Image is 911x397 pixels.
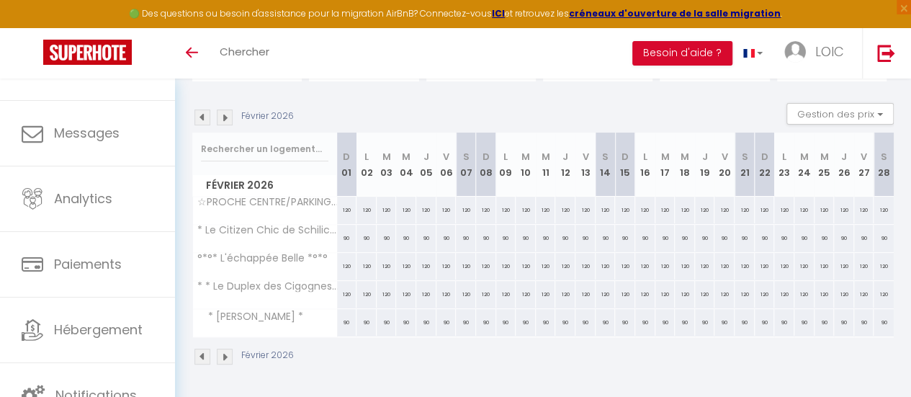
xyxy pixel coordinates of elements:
abbr: M [681,150,689,164]
th: 28 [874,133,894,197]
div: 90 [655,225,676,251]
th: 06 [436,133,457,197]
button: Besoin d'aide ? [632,41,732,66]
span: Messages [54,124,120,142]
div: 120 [377,281,397,308]
th: 15 [615,133,635,197]
div: 120 [774,197,794,223]
div: 120 [555,253,575,280]
p: Février 2026 [241,110,294,123]
th: 16 [635,133,655,197]
div: 90 [714,309,735,336]
div: 90 [834,309,854,336]
div: 120 [695,197,715,223]
th: 03 [377,133,397,197]
span: ☆PROCHE CENTRE/PARKING/TRAM/ PARLEMENT/[GEOGRAPHIC_DATA]☆ [195,197,339,208]
div: 90 [854,225,874,251]
div: 90 [456,309,476,336]
div: 120 [794,253,814,280]
div: 120 [615,197,635,223]
div: 90 [695,309,715,336]
div: 120 [555,197,575,223]
th: 01 [337,133,357,197]
div: 120 [854,281,874,308]
div: 120 [774,281,794,308]
div: 90 [814,225,835,251]
span: °*°* L'échappée Belle *°*° [195,253,328,264]
abbr: D [621,150,629,164]
abbr: J [423,150,429,164]
div: 90 [794,225,814,251]
div: 120 [575,281,596,308]
div: 90 [337,225,357,251]
div: 90 [496,309,516,336]
div: 120 [635,197,655,223]
div: 120 [814,197,835,223]
th: 02 [356,133,377,197]
th: 25 [814,133,835,197]
div: 90 [814,309,835,336]
div: 90 [854,309,874,336]
div: 120 [416,253,436,280]
abbr: L [364,150,369,164]
div: 120 [874,253,894,280]
div: 120 [456,281,476,308]
abbr: J [841,150,847,164]
div: 90 [396,225,416,251]
abbr: M [660,150,669,164]
div: 120 [814,281,835,308]
div: 90 [377,225,397,251]
div: 90 [436,309,457,336]
div: 90 [655,309,676,336]
div: 120 [575,197,596,223]
div: 120 [536,253,556,280]
div: 120 [337,197,357,223]
div: 120 [655,197,676,223]
div: 120 [476,281,496,308]
div: 120 [635,253,655,280]
div: 90 [735,309,755,336]
div: 90 [555,309,575,336]
div: 120 [834,197,854,223]
abbr: M [382,150,391,164]
abbr: J [562,150,568,164]
div: 120 [555,281,575,308]
th: 11 [536,133,556,197]
th: 26 [834,133,854,197]
div: 120 [774,253,794,280]
div: 90 [416,225,436,251]
span: Analytics [54,189,112,208]
div: 90 [416,309,436,336]
div: 90 [635,225,655,251]
abbr: S [881,150,887,164]
div: 90 [377,309,397,336]
input: Rechercher un logement... [201,136,328,162]
div: 120 [714,281,735,308]
div: 120 [536,281,556,308]
div: 90 [536,309,556,336]
div: 90 [555,225,575,251]
div: 120 [735,197,755,223]
div: 90 [396,309,416,336]
div: 90 [496,225,516,251]
a: ICI [492,7,505,19]
div: 120 [476,253,496,280]
div: 120 [536,197,556,223]
a: ... LOIC [773,28,862,79]
div: 90 [575,309,596,336]
th: 27 [854,133,874,197]
div: 120 [516,253,536,280]
div: 120 [735,253,755,280]
abbr: V [861,150,867,164]
div: 120 [714,197,735,223]
div: 120 [675,281,695,308]
div: 120 [695,253,715,280]
div: 120 [476,197,496,223]
div: 120 [635,281,655,308]
button: Gestion des prix [786,103,894,125]
div: 90 [356,309,377,336]
button: Ouvrir le widget de chat LiveChat [12,6,55,49]
th: 05 [416,133,436,197]
div: 90 [874,309,894,336]
a: créneaux d'ouverture de la salle migration [569,7,781,19]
